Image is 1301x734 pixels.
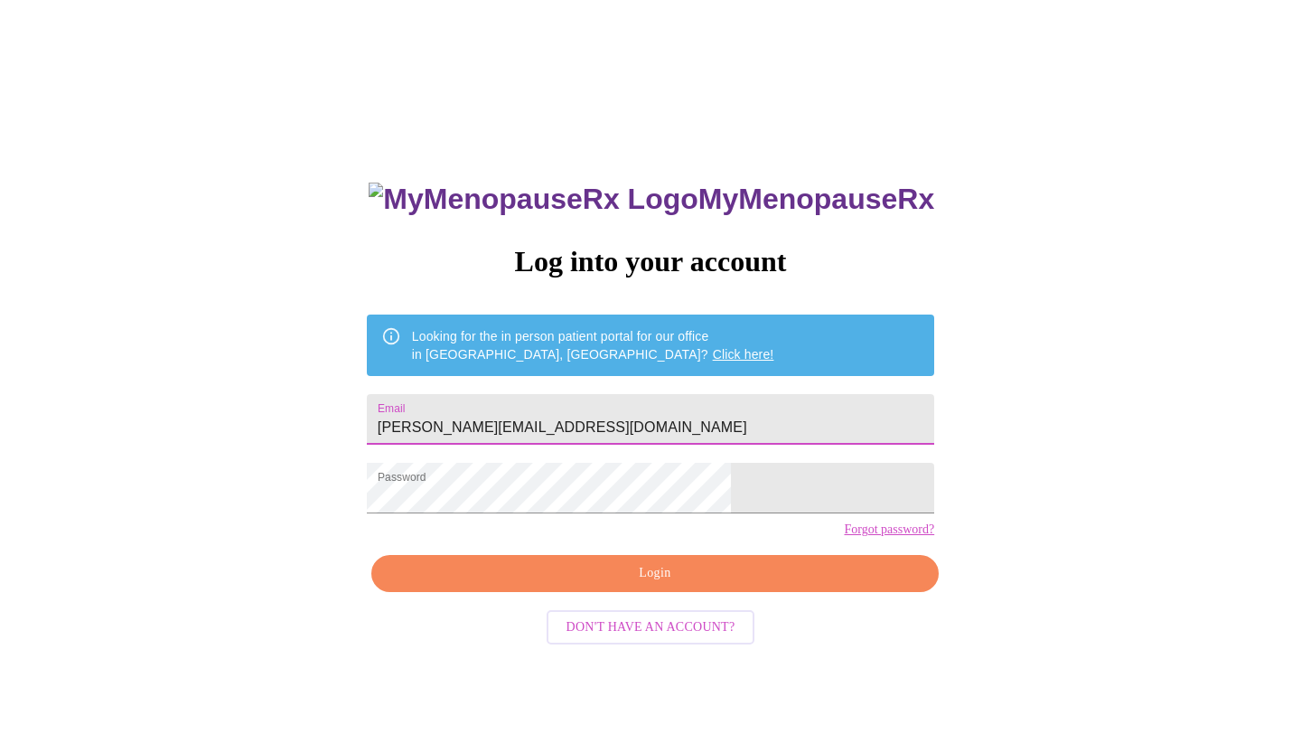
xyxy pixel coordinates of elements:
h3: Log into your account [367,245,934,278]
img: MyMenopauseRx Logo [369,183,697,216]
a: Don't have an account? [542,618,760,634]
a: Click here! [713,347,774,362]
span: Don't have an account? [566,616,735,639]
h3: MyMenopauseRx [369,183,934,216]
a: Forgot password? [844,522,934,537]
button: Don't have an account? [547,610,755,645]
button: Login [371,555,939,592]
div: Looking for the in person patient portal for our office in [GEOGRAPHIC_DATA], [GEOGRAPHIC_DATA]? [412,320,774,371]
span: Login [392,562,918,585]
